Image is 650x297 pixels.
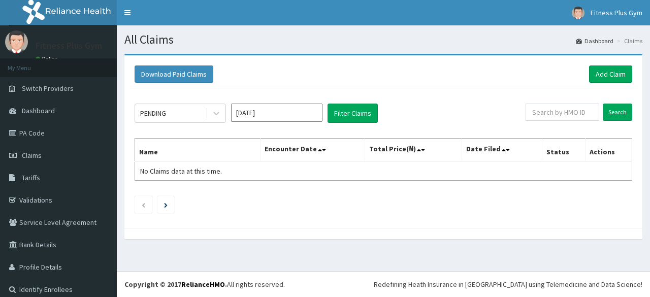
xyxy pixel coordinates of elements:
[124,280,227,289] strong: Copyright © 2017 .
[526,104,599,121] input: Search by HMO ID
[589,65,632,83] a: Add Claim
[117,271,650,297] footer: All rights reserved.
[5,30,28,53] img: User Image
[591,8,642,17] span: Fitness Plus Gym
[572,7,584,19] img: User Image
[328,104,378,123] button: Filter Claims
[36,41,102,50] p: Fitness Plus Gym
[576,37,613,45] a: Dashboard
[36,55,60,62] a: Online
[365,139,462,162] th: Total Price(₦)
[124,33,642,46] h1: All Claims
[614,37,642,45] li: Claims
[585,139,632,162] th: Actions
[135,65,213,83] button: Download Paid Claims
[603,104,632,121] input: Search
[22,151,42,160] span: Claims
[462,139,542,162] th: Date Filed
[141,200,146,209] a: Previous page
[22,106,55,115] span: Dashboard
[164,200,168,209] a: Next page
[231,104,322,122] input: Select Month and Year
[542,139,585,162] th: Status
[22,84,74,93] span: Switch Providers
[260,139,365,162] th: Encounter Date
[135,139,261,162] th: Name
[140,108,166,118] div: PENDING
[181,280,225,289] a: RelianceHMO
[22,173,40,182] span: Tariffs
[140,167,222,176] span: No Claims data at this time.
[374,279,642,289] div: Redefining Heath Insurance in [GEOGRAPHIC_DATA] using Telemedicine and Data Science!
